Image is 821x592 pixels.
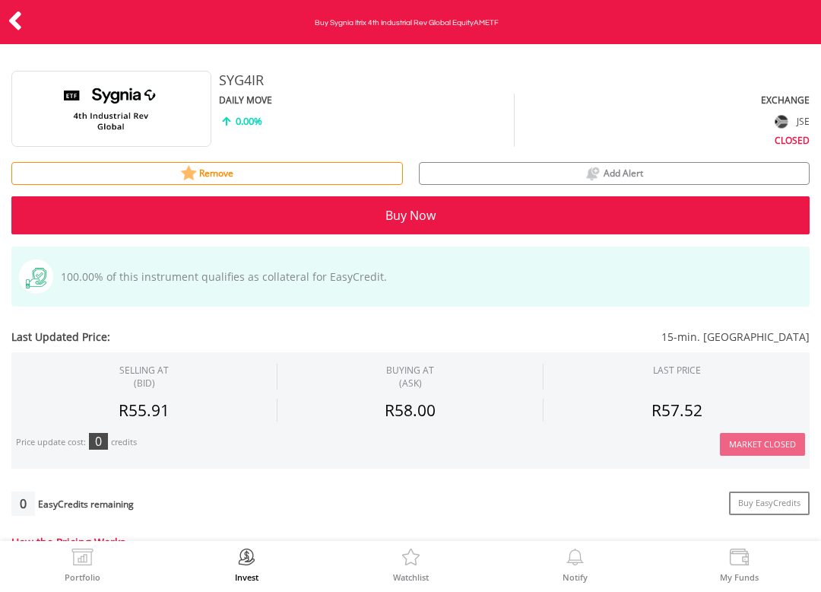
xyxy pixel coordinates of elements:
span: 0.00% [236,114,262,128]
img: watchlist [180,165,197,182]
div: SELLING AT [119,364,169,390]
span: R55.91 [119,399,170,421]
img: View Portfolio [71,549,94,570]
div: credits [111,437,137,448]
a: How the Pricing Works [11,535,125,549]
img: price alerts bell [585,165,601,182]
a: Invest [235,549,258,581]
span: 15-min. [GEOGRAPHIC_DATA] [344,329,810,345]
img: Watchlist [399,549,423,570]
span: R57.52 [651,399,702,421]
img: collateral-qualifying-green.svg [26,268,46,288]
label: Notify [563,573,588,581]
a: Buy EasyCredits [729,492,810,515]
img: View Notifications [563,549,587,570]
a: Portfolio [65,549,100,581]
span: Remove [199,167,233,180]
button: watchlist Remove [11,162,403,185]
a: My Funds [720,549,759,581]
button: price alerts bell Add Alert [419,162,810,185]
img: EQU.ZA.SYG4IR.png [54,71,168,147]
img: Invest Now [235,549,258,570]
img: View Funds [727,549,751,570]
span: JSE [797,115,810,128]
button: Market Closed [720,433,805,457]
label: Invest [235,573,258,581]
img: flag [775,115,788,128]
a: Notify [563,549,588,581]
a: Watchlist [393,549,429,581]
div: Price update cost: [16,437,86,448]
button: Buy Now [11,196,810,234]
span: Last Updated Price: [11,329,344,345]
label: Watchlist [393,573,429,581]
div: CLOSED [515,132,810,147]
div: DAILY MOVE [219,94,515,107]
div: 0 [89,433,108,450]
span: R58.00 [385,399,436,421]
span: (BID) [119,377,169,390]
span: Add Alert [604,167,643,180]
span: BUYING AT [386,364,434,390]
div: LAST PRICE [653,364,701,377]
div: EasyCredits remaining [38,499,134,512]
div: SYG4IR [219,71,662,91]
label: My Funds [720,573,759,581]
label: Portfolio [65,573,100,581]
span: (ASK) [386,377,434,390]
span: 100.00% of this instrument qualifies as collateral for EasyCredit. [53,269,387,284]
div: EXCHANGE [515,94,810,107]
div: 0 [11,492,35,516]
